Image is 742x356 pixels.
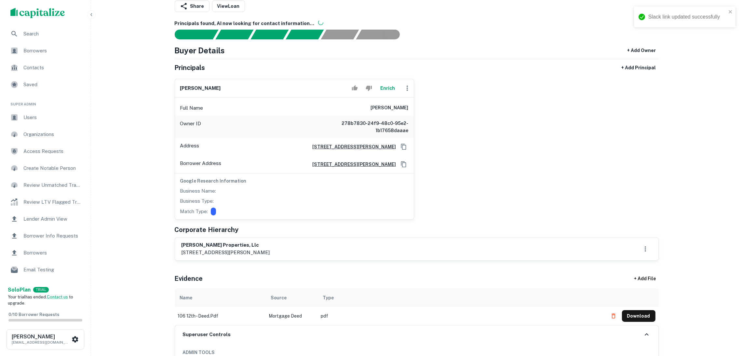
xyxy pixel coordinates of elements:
a: Borrower Info Requests [5,228,86,244]
div: Your request is received and processing... [215,30,253,39]
td: 106 12th - deed.pdf [175,307,266,325]
a: SoloPlan [8,286,31,294]
div: + Add File [622,273,668,285]
div: Sending borrower request to AI... [167,30,216,39]
span: Search [23,30,82,38]
button: Share [175,0,209,12]
p: Borrower Address [180,159,222,169]
a: Email Testing [5,262,86,278]
div: Source [271,294,287,302]
p: [EMAIL_ADDRESS][DOMAIN_NAME] [12,339,70,345]
a: Lender Admin View [5,211,86,227]
a: Contacts [5,60,86,75]
span: Organizations [23,130,82,138]
h6: [STREET_ADDRESS][PERSON_NAME] [307,161,396,168]
div: Documents found, AI parsing details... [250,30,289,39]
h6: Superuser Controls [183,331,231,338]
h6: Google Research Information [180,177,409,185]
button: Delete file [608,311,619,321]
h6: [PERSON_NAME] properties, llc [182,241,270,249]
h6: Principals found, AI now looking for contact information... [175,20,659,27]
h6: [PERSON_NAME] [12,334,70,339]
div: scrollable content [175,289,659,325]
span: Access Requests [23,147,82,155]
button: [PERSON_NAME][EMAIL_ADDRESS][DOMAIN_NAME] [7,329,84,349]
h5: Corporate Hierarchy [175,225,239,235]
a: Review LTV Flagged Transactions [5,194,86,210]
span: Email Testing [23,266,82,274]
a: Saved [5,77,86,92]
span: Saved [23,81,82,89]
a: Search [5,26,86,42]
a: Borrowers [5,43,86,59]
a: Create Notable Person [5,160,86,176]
p: [STREET_ADDRESS][PERSON_NAME] [182,249,270,256]
div: Principals found, still searching for contact information. This may take time... [321,30,359,39]
button: + Add Principal [619,62,659,74]
a: Email Analytics [5,279,86,294]
p: Owner ID [180,120,201,134]
span: Your trial has ended. to upgrade. [8,294,73,306]
button: Copy Address [399,159,409,169]
a: Access Requests [5,144,86,159]
span: Review Unmatched Transactions [23,181,82,189]
button: Accept [349,82,360,95]
div: Slack link updated successfully [648,13,726,21]
button: close [728,9,733,15]
div: Name [180,294,193,302]
h6: [PERSON_NAME] [371,104,409,112]
td: Mortgage Deed [266,307,318,325]
h6: 278b7830-24f9-48c0-95e2-1b17658daaae [331,120,409,134]
p: Business Name: [180,187,216,195]
a: Borrowers [5,245,86,261]
h5: Principals [175,63,205,73]
div: AI fulfillment process complete. [356,30,408,39]
p: Address [180,142,199,152]
span: Borrower Info Requests [23,232,82,240]
th: Type [318,289,604,307]
h6: [STREET_ADDRESS][PERSON_NAME] [307,143,396,150]
a: Organizations [5,127,86,142]
th: Name [175,289,266,307]
h6: [PERSON_NAME] [180,85,221,92]
a: Review Unmatched Transactions [5,177,86,193]
span: Borrowers [23,249,82,257]
button: Download [622,310,655,322]
span: Create Notable Person [23,164,82,172]
span: Lender Admin View [23,215,82,223]
span: 0 / 10 Borrower Requests [8,312,59,317]
div: TRIAL [33,287,49,293]
a: Users [5,110,86,125]
h5: Evidence [175,274,203,283]
p: Business Type: [180,197,214,205]
p: Full Name [180,104,203,112]
a: Contact us [47,294,68,299]
button: Reject [363,82,374,95]
span: Users [23,114,82,121]
a: ViewLoan [212,0,245,12]
p: Match Type: [180,208,208,215]
div: Chat Widget [709,304,742,335]
button: + Add Owner [625,45,659,56]
span: Review LTV Flagged Transactions [23,198,82,206]
div: Principals found, AI now looking for contact information... [286,30,324,39]
strong: Solo Plan [8,287,31,293]
img: capitalize-logo.png [10,8,65,18]
td: pdf [318,307,604,325]
li: Super Admin [5,94,86,110]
